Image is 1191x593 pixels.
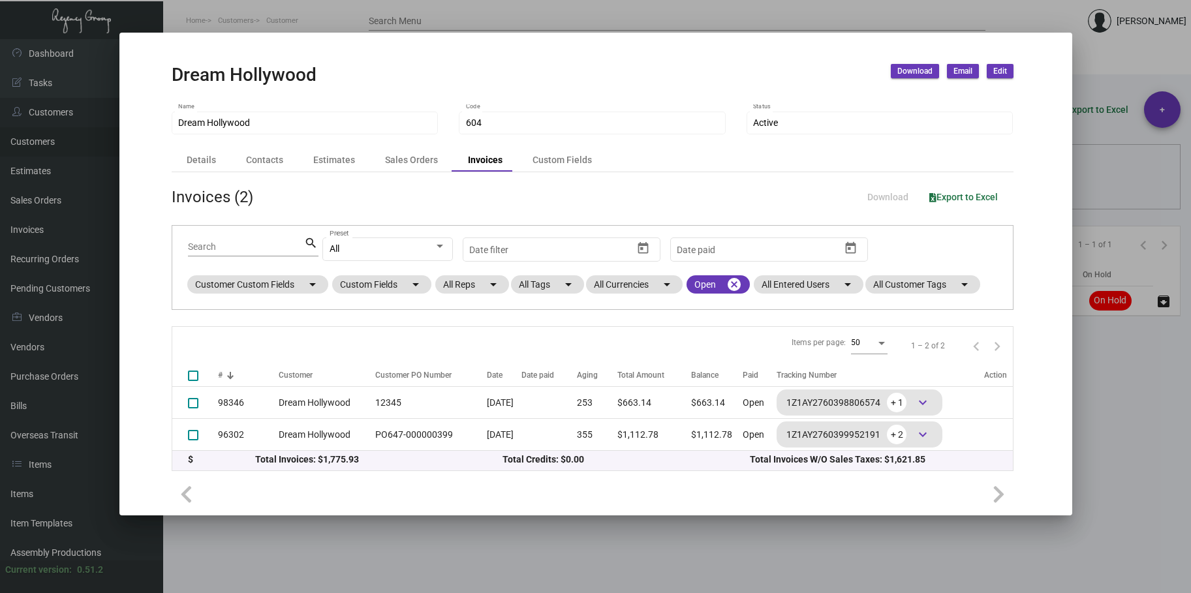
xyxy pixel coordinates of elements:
td: 253 [577,387,618,419]
h2: Dream Hollywood [172,64,317,86]
div: Customer [279,369,369,381]
mat-chip: All Reps [435,275,509,294]
mat-chip: All Entered Users [754,275,863,294]
td: $663.14 [617,387,691,419]
div: Total Invoices W/O Sales Taxes: $1,621.85 [750,453,997,466]
div: Total Amount [617,369,691,381]
td: [DATE] [487,387,521,419]
div: Current version: [5,563,72,577]
div: Invoices [468,153,503,167]
td: 355 [577,419,618,451]
div: Customer PO Number [375,369,487,381]
td: Open [743,387,777,419]
td: Dream Hollywood [279,387,369,419]
mat-icon: arrow_drop_down [659,277,675,292]
mat-icon: search [304,236,318,251]
mat-select: Items per page: [851,339,888,348]
mat-icon: arrow_drop_down [486,277,501,292]
div: Customer [279,369,313,381]
div: Total Credits: $0.00 [503,453,750,466]
span: Export to Excel [929,192,998,202]
div: 0.51.2 [77,563,103,577]
mat-icon: arrow_drop_down [561,277,576,292]
mat-chip: All Tags [511,275,584,294]
mat-chip: All Customer Tags [865,275,980,294]
div: Date paid [521,369,577,381]
mat-icon: arrow_drop_down [840,277,856,292]
div: 1Z1AY2760398806574 [786,393,933,412]
span: Download [897,66,933,77]
div: Details [187,153,216,167]
button: Email [947,64,979,78]
div: Customer PO Number [375,369,452,381]
span: + 2 [887,425,906,444]
div: Custom Fields [533,153,592,167]
input: End date [728,245,807,255]
mat-chip: Custom Fields [332,275,431,294]
td: $663.14 [691,387,743,419]
div: Aging [577,369,618,381]
input: End date [521,245,600,255]
td: 98346 [218,387,279,419]
mat-icon: arrow_drop_down [408,277,424,292]
div: Paid [743,369,777,381]
button: Open calendar [840,237,861,258]
div: 1Z1AY2760399952191 [786,425,933,444]
span: keyboard_arrow_down [915,427,931,442]
mat-chip: Customer Custom Fields [187,275,328,294]
span: + 1 [887,393,906,412]
button: Previous page [966,335,987,356]
div: Aging [577,369,598,381]
th: Action [984,364,1013,387]
button: Export to Excel [919,185,1008,209]
div: # [218,369,223,381]
mat-icon: cancel [726,277,742,292]
td: Open [743,419,777,451]
span: keyboard_arrow_down [915,395,931,410]
span: Download [867,192,908,202]
button: Edit [987,64,1013,78]
div: Items per page: [792,337,846,348]
div: Total Invoices: $1,775.93 [255,453,503,466]
div: Invoices (2) [172,185,253,209]
mat-icon: arrow_drop_down [957,277,972,292]
input: Start date [469,245,510,255]
div: Paid [743,369,758,381]
td: 96302 [218,419,279,451]
div: Date [487,369,503,381]
span: Email [953,66,972,77]
div: Date paid [521,369,554,381]
div: Tracking Number [777,369,837,381]
mat-icon: arrow_drop_down [305,277,320,292]
span: Edit [993,66,1007,77]
button: Download [857,185,919,209]
button: Next page [987,335,1008,356]
input: Start date [677,245,717,255]
div: $ [188,453,255,466]
mat-chip: Open [687,275,750,294]
td: [DATE] [487,419,521,451]
div: Total Amount [617,369,664,381]
button: Open calendar [632,237,653,258]
div: Date [487,369,521,381]
td: PO647-000000399 [369,419,487,451]
td: 12345 [369,387,487,419]
div: Contacts [246,153,283,167]
div: 1 – 2 of 2 [911,340,945,352]
button: Download [891,64,939,78]
div: # [218,369,279,381]
mat-chip: All Currencies [586,275,683,294]
span: 50 [851,338,860,347]
div: Tracking Number [777,369,984,381]
td: $1,112.78 [617,419,691,451]
span: All [330,243,339,254]
div: Sales Orders [385,153,438,167]
div: Balance [691,369,719,381]
td: Dream Hollywood [279,419,369,451]
div: Estimates [313,153,355,167]
div: Balance [691,369,743,381]
span: Active [753,117,778,128]
td: $1,112.78 [691,419,743,451]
